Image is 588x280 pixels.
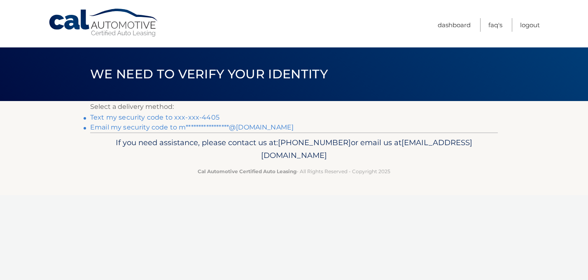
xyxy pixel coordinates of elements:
p: If you need assistance, please contact us at: or email us at [96,136,492,162]
span: We need to verify your identity [90,66,328,82]
p: - All Rights Reserved - Copyright 2025 [96,167,492,176]
a: Dashboard [438,18,471,32]
a: FAQ's [488,18,502,32]
a: Cal Automotive [48,8,159,38]
span: [PHONE_NUMBER] [278,138,351,147]
a: Logout [520,18,540,32]
a: Text my security code to xxx-xxx-4405 [90,113,219,121]
p: Select a delivery method: [90,101,498,113]
strong: Cal Automotive Certified Auto Leasing [198,168,296,174]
